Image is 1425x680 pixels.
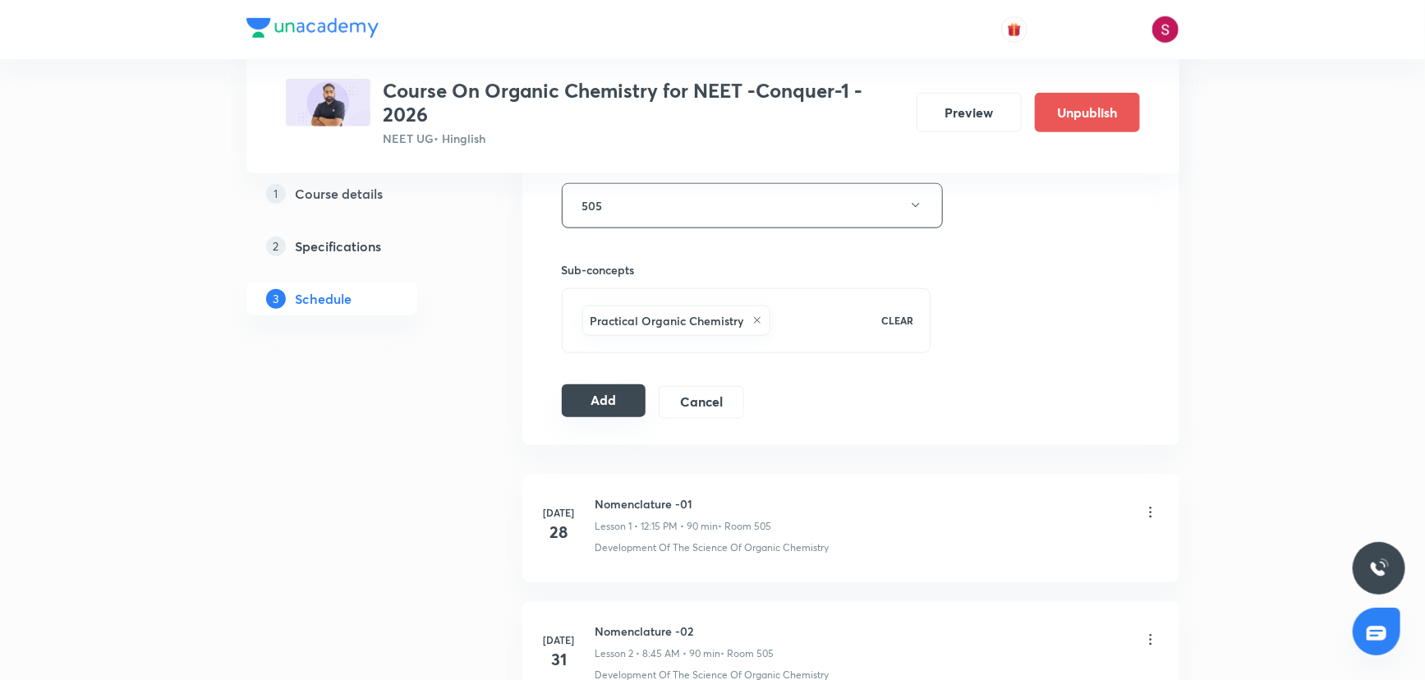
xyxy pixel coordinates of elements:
[286,79,370,126] img: FA839808-8FF3-46C4-9D69-431C5D254861_plus.png
[595,623,775,640] h6: Nomenclature -02
[595,519,719,534] p: Lesson 1 • 12:15 PM • 90 min
[1007,22,1022,37] img: avatar
[562,183,943,228] button: 505
[719,519,772,534] p: • Room 505
[562,261,931,278] h6: Sub-concepts
[881,313,913,328] p: CLEAR
[721,646,775,661] p: • Room 505
[266,288,286,308] p: 3
[246,18,379,42] a: Company Logo
[266,183,286,203] p: 1
[595,540,830,555] p: Development Of The Science Of Organic Chemistry
[246,229,470,262] a: 2Specifications
[296,288,352,308] h5: Schedule
[543,647,576,672] h4: 31
[659,386,743,419] button: Cancel
[595,646,721,661] p: Lesson 2 • 8:45 AM • 90 min
[591,312,744,329] h6: Practical Organic Chemistry
[1151,16,1179,44] img: Ashish Anand Kumar
[384,79,903,126] h3: Course On Organic Chemistry for NEET -Conquer-1 - 2026
[296,183,384,203] h5: Course details
[595,495,772,512] h6: Nomenclature -01
[1001,16,1027,43] button: avatar
[543,632,576,647] h6: [DATE]
[543,520,576,544] h4: 28
[246,177,470,209] a: 1Course details
[562,384,646,417] button: Add
[296,236,382,255] h5: Specifications
[384,130,903,147] p: NEET UG • Hinglish
[246,18,379,38] img: Company Logo
[266,236,286,255] p: 2
[543,505,576,520] h6: [DATE]
[1369,558,1389,578] img: ttu
[917,93,1022,132] button: Preview
[1035,93,1140,132] button: Unpublish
